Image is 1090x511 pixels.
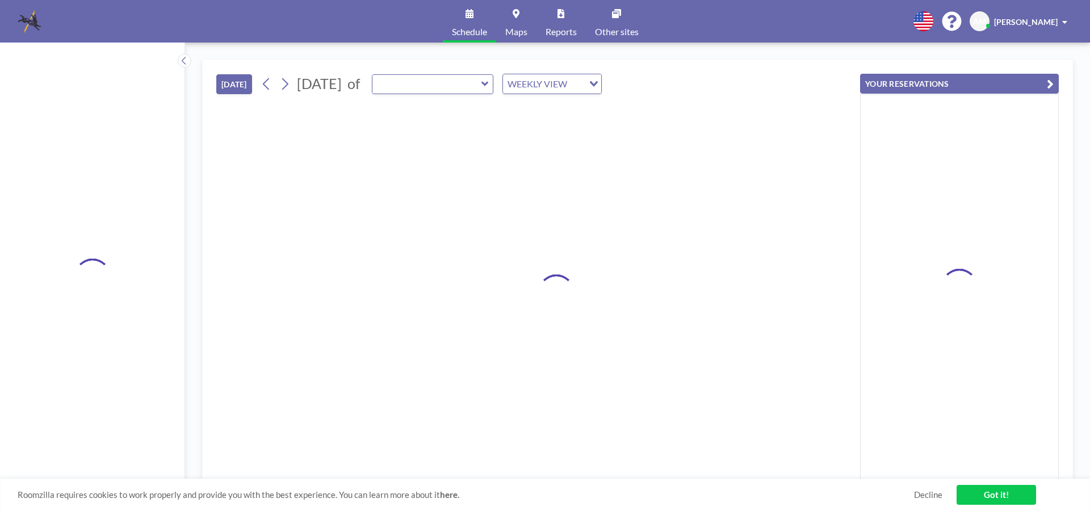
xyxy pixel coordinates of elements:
div: Search for option [503,74,601,94]
button: [DATE] [216,74,252,94]
span: [PERSON_NAME] [994,17,1058,27]
a: Decline [914,489,942,500]
a: Got it! [957,485,1036,505]
span: Other sites [595,27,639,36]
span: of [347,75,360,92]
span: Roomzilla requires cookies to work properly and provide you with the best experience. You can lea... [18,489,914,500]
span: Maps [505,27,527,36]
span: AM [973,16,986,27]
button: YOUR RESERVATIONS [860,74,1059,94]
span: [DATE] [297,75,342,92]
span: Schedule [452,27,487,36]
img: organization-logo [18,10,41,33]
input: Search for option [571,77,582,91]
span: WEEKLY VIEW [505,77,569,91]
span: Reports [546,27,577,36]
a: here. [440,489,459,500]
